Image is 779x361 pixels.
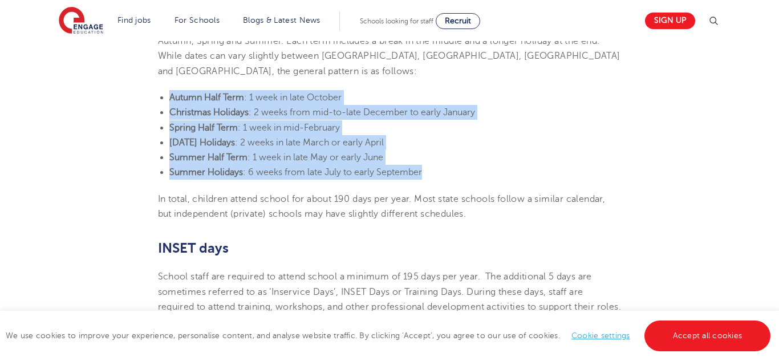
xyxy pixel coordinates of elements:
[169,152,248,163] b: Summer Half Term
[169,92,244,103] b: Autumn Half Term
[59,7,103,35] img: Engage Education
[169,167,243,177] b: Summer Holidays
[238,123,340,133] span: : 1 week in mid-February
[158,271,622,327] span: School staff are required to attend school a minimum of 195 days per year. The additional 5 days ...
[158,240,229,256] b: INSET days
[158,194,606,219] span: In total, children attend school for about 190 days per year. Most state schools follow a similar...
[243,16,320,25] a: Blogs & Latest News
[169,137,235,148] b: [DATE] Holidays
[360,17,433,25] span: Schools looking for staff
[235,137,384,148] span: : 2 weeks in late March or early April
[645,13,695,29] a: Sign up
[249,107,475,117] span: : 2 weeks from mid-to-late December to early January
[571,331,630,340] a: Cookie settings
[6,331,773,340] span: We use cookies to improve your experience, personalise content, and analyse website traffic. By c...
[244,92,342,103] span: : 1 week in late October
[175,16,220,25] a: For Schools
[117,16,151,25] a: Find jobs
[169,123,238,133] b: Spring Half Term
[436,13,480,29] a: Recruit
[169,107,249,117] b: Christmas Holidays
[248,152,383,163] span: : 1 week in late May or early June
[445,17,471,25] span: Recruit
[158,36,620,76] span: Each term includes a break in the middle and a longer holiday at the end. While dates can vary sl...
[243,167,422,177] span: : 6 weeks from late July to early September
[644,321,771,351] a: Accept all cookies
